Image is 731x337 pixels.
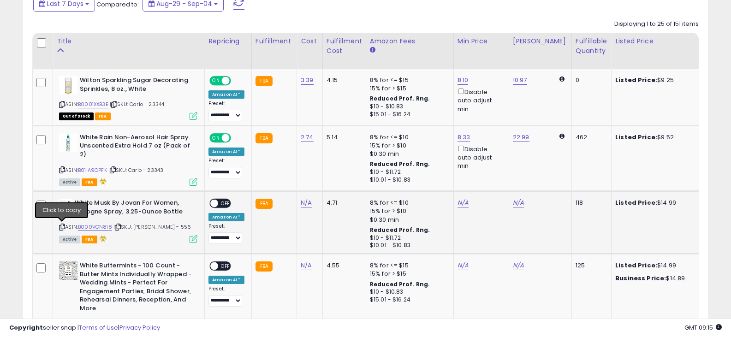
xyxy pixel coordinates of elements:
small: Amazon Fees. [370,46,375,54]
span: | SKU: Carlo - 23343 [108,166,163,174]
span: OFF [230,77,244,85]
div: seller snap | | [9,324,160,332]
div: Preset: [208,101,244,121]
span: FBA [95,112,111,120]
span: OFF [218,262,233,270]
b: Reduced Prof. Rng. [370,226,430,234]
div: ASIN: [59,199,197,242]
div: 8% for <= $10 [370,199,446,207]
a: 8.33 [458,133,470,142]
b: Listed Price: [615,133,657,142]
div: 0 [576,76,604,84]
a: B01IA9CPFK [78,166,107,174]
img: 411cn3ejQfL._SL40_.jpg [59,76,77,95]
b: Business Price: [615,274,666,283]
div: $10 - $11.72 [370,234,446,242]
span: OFF [218,200,233,207]
div: 4.15 [327,76,359,84]
b: White Musk By Jovan For Women, Cologne Spray, 3.25-Ounce Bottle [75,199,187,218]
div: Displaying 1 to 25 of 151 items [614,20,699,29]
small: FBA [256,76,273,86]
div: $10.01 - $10.83 [370,242,446,249]
div: ASIN: [59,76,197,119]
a: 3.39 [301,76,314,85]
span: | SKU: Carlo - 23344 [110,101,164,108]
b: Listed Price: [615,261,657,270]
a: N/A [513,198,524,207]
div: Preset: [208,158,244,178]
img: 31x4R-4j8ML._SL40_.jpg [59,133,77,152]
div: $0.30 min [370,216,446,224]
div: Fulfillable Quantity [576,36,607,56]
div: Amazon AI * [208,148,244,156]
a: N/A [458,198,469,207]
div: 125 [576,261,604,270]
a: 2.74 [301,133,314,142]
i: hazardous material [97,235,107,242]
span: FBA [82,178,97,186]
a: N/A [301,261,312,270]
div: Amazon Fees [370,36,450,46]
div: Disable auto adjust min [458,87,502,113]
div: $15.01 - $16.24 [370,296,446,304]
div: Preset: [208,223,244,244]
span: All listings currently available for purchase on Amazon [59,236,80,243]
div: $9.52 [615,133,692,142]
a: B000VON818 [78,223,112,231]
span: All listings that are currently out of stock and unavailable for purchase on Amazon [59,112,94,120]
div: $14.99 [615,199,692,207]
small: FBA [256,133,273,143]
div: Listed Price [615,36,695,46]
span: ON [210,134,222,142]
div: Preset: [208,286,244,307]
span: OFF [230,134,244,142]
div: $0.30 min [370,150,446,158]
a: Privacy Policy [119,323,160,332]
div: 4.55 [327,261,359,270]
div: ASIN: [59,133,197,185]
b: Listed Price: [615,76,657,84]
img: 51MK7qlG4GL._SL40_.jpg [59,261,77,280]
span: FBA [82,236,97,243]
a: N/A [513,261,524,270]
a: N/A [301,198,312,207]
div: Min Price [458,36,505,46]
div: Repricing [208,36,248,46]
a: Terms of Use [79,323,118,332]
div: Amazon AI * [208,276,244,284]
div: $14.89 [615,274,692,283]
i: Calculated using Dynamic Max Price. [559,133,565,139]
b: White Buttermints - 100 Count - Butter Mints Individually Wrapped - Wedding Mints - Perfect For E... [80,261,192,315]
span: All listings currently available for purchase on Amazon [59,178,80,186]
a: 22.99 [513,133,529,142]
div: [PERSON_NAME] [513,36,568,46]
img: 31kyM83giFL._SL40_.jpg [59,199,72,217]
div: $15.01 - $16.24 [370,111,446,118]
i: Calculated using Dynamic Max Price. [559,76,565,82]
div: 4.71 [327,199,359,207]
div: Disable auto adjust min [458,144,502,171]
div: 8% for <= $15 [370,76,446,84]
b: White Rain Non-Aerosol Hair Spray Unscented Extra Hold 7 oz (Pack of 2) [80,133,192,161]
a: N/A [458,261,469,270]
b: Listed Price: [615,198,657,207]
a: 10.97 [513,76,527,85]
a: 8.10 [458,76,469,85]
div: Title [57,36,201,46]
div: Fulfillment [256,36,293,46]
div: $10.01 - $10.83 [370,176,446,184]
div: 5.14 [327,133,359,142]
b: Reduced Prof. Rng. [370,280,430,288]
div: 15% for > $10 [370,207,446,215]
small: FBA [256,261,273,272]
div: $14.99 [615,261,692,270]
div: 15% for > $15 [370,84,446,93]
div: $9.25 [615,76,692,84]
b: Reduced Prof. Rng. [370,160,430,168]
div: Cost [301,36,319,46]
div: 462 [576,133,604,142]
div: Amazon AI * [208,213,244,221]
span: | SKU: [PERSON_NAME] - 556 [113,223,191,231]
div: 15% for > $10 [370,142,446,150]
small: FBA [256,199,273,209]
